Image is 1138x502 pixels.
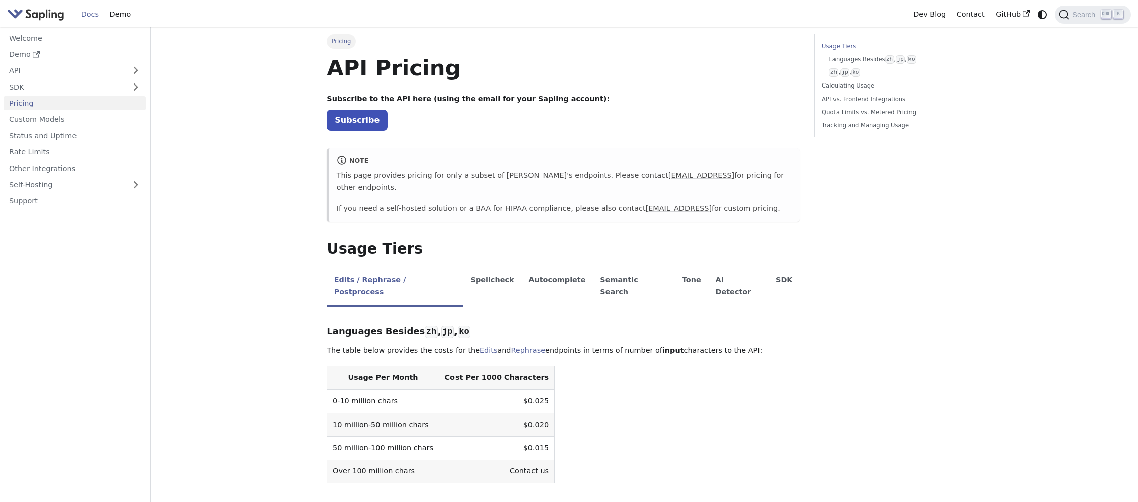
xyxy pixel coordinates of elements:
[4,128,146,143] a: Status and Uptime
[1113,10,1123,19] kbd: K
[126,79,146,94] button: Expand sidebar category 'SDK'
[4,47,146,62] a: Demo
[646,204,712,212] a: [EMAIL_ADDRESS]
[769,267,800,307] li: SDK
[822,81,958,91] a: Calculating Usage
[104,7,136,22] a: Demo
[829,68,838,77] code: zh
[896,55,905,64] code: jp
[675,267,709,307] li: Tone
[327,326,800,338] h3: Languages Besides , ,
[327,54,800,81] h1: API Pricing
[4,178,146,192] a: Self-Hosting
[822,121,958,130] a: Tracking and Managing Usage
[126,63,146,78] button: Expand sidebar category 'API'
[7,7,68,22] a: Sapling.ai
[327,110,388,130] a: Subscribe
[4,194,146,208] a: Support
[337,170,793,194] p: This page provides pricing for only a subset of [PERSON_NAME]'s endpoints. Please contact for pri...
[1069,11,1101,19] span: Search
[480,346,497,354] a: Edits
[951,7,991,22] a: Contact
[425,326,437,338] code: zh
[662,346,684,354] strong: input
[458,326,470,338] code: ko
[327,34,355,48] span: Pricing
[327,366,439,390] th: Usage Per Month
[593,267,675,307] li: Semantic Search
[885,55,894,64] code: zh
[327,413,439,436] td: 10 million-50 million chars
[4,63,126,78] a: API
[327,437,439,460] td: 50 million-100 million chars
[1055,6,1130,24] button: Search (Ctrl+K)
[840,68,849,77] code: jp
[327,240,800,258] h2: Usage Tiers
[439,366,554,390] th: Cost Per 1000 Characters
[463,267,521,307] li: Spellcheck
[439,389,554,413] td: $0.025
[511,346,545,354] a: Rephrase
[327,389,439,413] td: 0-10 million chars
[439,413,554,436] td: $0.020
[7,7,64,22] img: Sapling.ai
[4,96,146,111] a: Pricing
[907,55,916,64] code: ko
[4,112,146,127] a: Custom Models
[337,155,793,168] div: note
[1035,7,1050,22] button: Switch between dark and light mode (currently system mode)
[4,161,146,176] a: Other Integrations
[668,171,734,179] a: [EMAIL_ADDRESS]
[851,68,860,77] code: ko
[439,437,554,460] td: $0.015
[822,108,958,117] a: Quota Limits vs. Metered Pricing
[327,95,610,103] strong: Subscribe to the API here (using the email for your Sapling account):
[327,267,463,307] li: Edits / Rephrase / Postprocess
[829,68,955,77] a: zh,jp,ko
[708,267,769,307] li: AI Detector
[990,7,1035,22] a: GitHub
[4,145,146,159] a: Rate Limits
[822,42,958,51] a: Usage Tiers
[907,7,951,22] a: Dev Blog
[327,460,439,483] td: Over 100 million chars
[829,55,955,64] a: Languages Besideszh,jp,ko
[4,31,146,45] a: Welcome
[327,345,800,357] p: The table below provides the costs for the and endpoints in terms of number of characters to the ...
[441,326,454,338] code: jp
[337,203,793,215] p: If you need a self-hosted solution or a BAA for HIPAA compliance, please also contact for custom ...
[822,95,958,104] a: API vs. Frontend Integrations
[521,267,593,307] li: Autocomplete
[327,34,800,48] nav: Breadcrumbs
[75,7,104,22] a: Docs
[4,79,126,94] a: SDK
[439,460,554,483] td: Contact us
